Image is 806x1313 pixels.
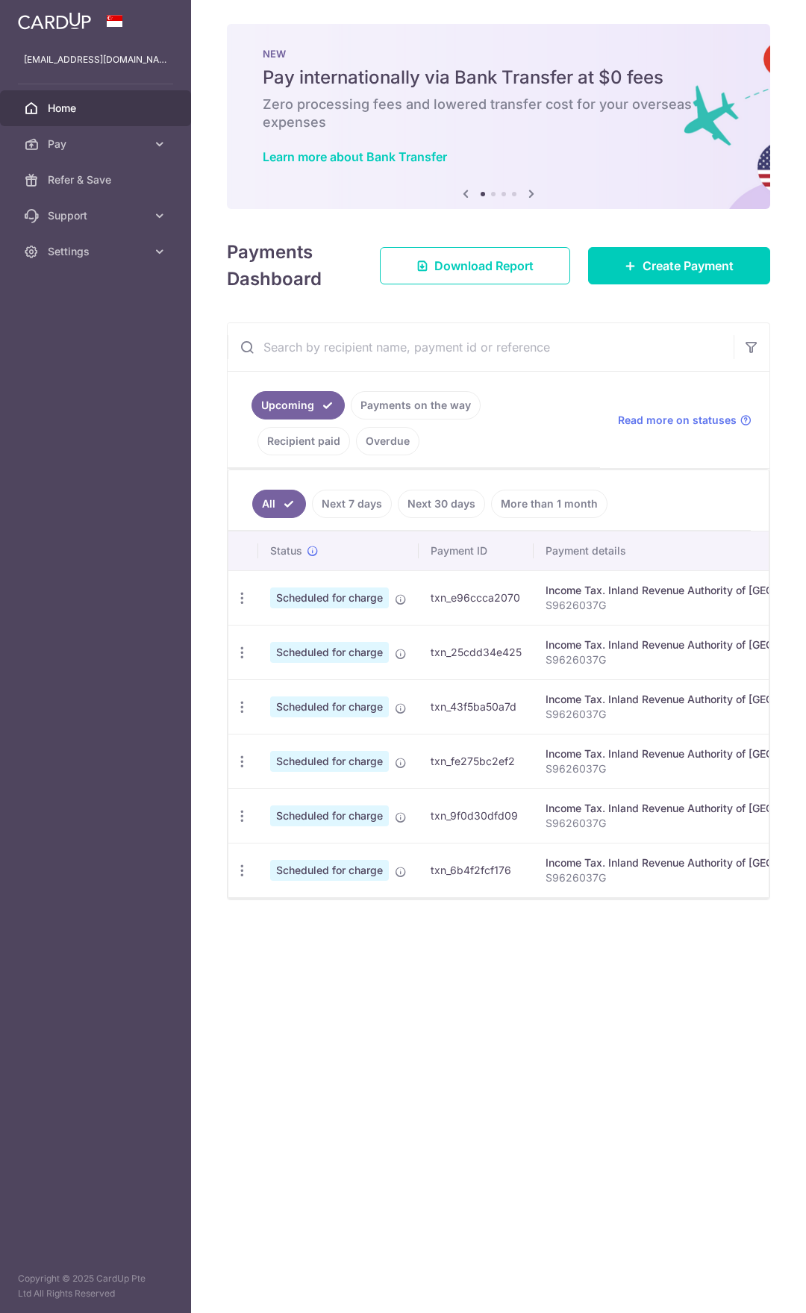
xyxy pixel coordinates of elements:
[419,531,534,570] th: Payment ID
[227,24,770,209] img: Bank transfer banner
[491,490,607,518] a: More than 1 month
[588,247,770,284] a: Create Payment
[24,52,167,67] p: [EMAIL_ADDRESS][DOMAIN_NAME]
[227,239,353,293] h4: Payments Dashboard
[356,427,419,455] a: Overdue
[228,323,734,371] input: Search by recipient name, payment id or reference
[48,101,146,116] span: Home
[48,172,146,187] span: Refer & Save
[263,96,734,131] h6: Zero processing fees and lowered transfer cost for your overseas expenses
[18,12,91,30] img: CardUp
[643,257,734,275] span: Create Payment
[252,490,306,518] a: All
[419,734,534,788] td: txn_fe275bc2ef2
[398,490,485,518] a: Next 30 days
[263,149,447,164] a: Learn more about Bank Transfer
[312,490,392,518] a: Next 7 days
[263,48,734,60] p: NEW
[419,788,534,843] td: txn_9f0d30dfd09
[419,843,534,897] td: txn_6b4f2fcf176
[48,137,146,152] span: Pay
[270,642,389,663] span: Scheduled for charge
[270,860,389,881] span: Scheduled for charge
[419,679,534,734] td: txn_43f5ba50a7d
[257,427,350,455] a: Recipient paid
[270,543,302,558] span: Status
[263,66,734,90] h5: Pay internationally via Bank Transfer at $0 fees
[270,696,389,717] span: Scheduled for charge
[380,247,570,284] a: Download Report
[434,257,534,275] span: Download Report
[618,413,752,428] a: Read more on statuses
[270,751,389,772] span: Scheduled for charge
[270,805,389,826] span: Scheduled for charge
[618,413,737,428] span: Read more on statuses
[270,587,389,608] span: Scheduled for charge
[48,208,146,223] span: Support
[419,570,534,625] td: txn_e96ccca2070
[48,244,146,259] span: Settings
[351,391,481,420] a: Payments on the way
[252,391,345,420] a: Upcoming
[419,625,534,679] td: txn_25cdd34e425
